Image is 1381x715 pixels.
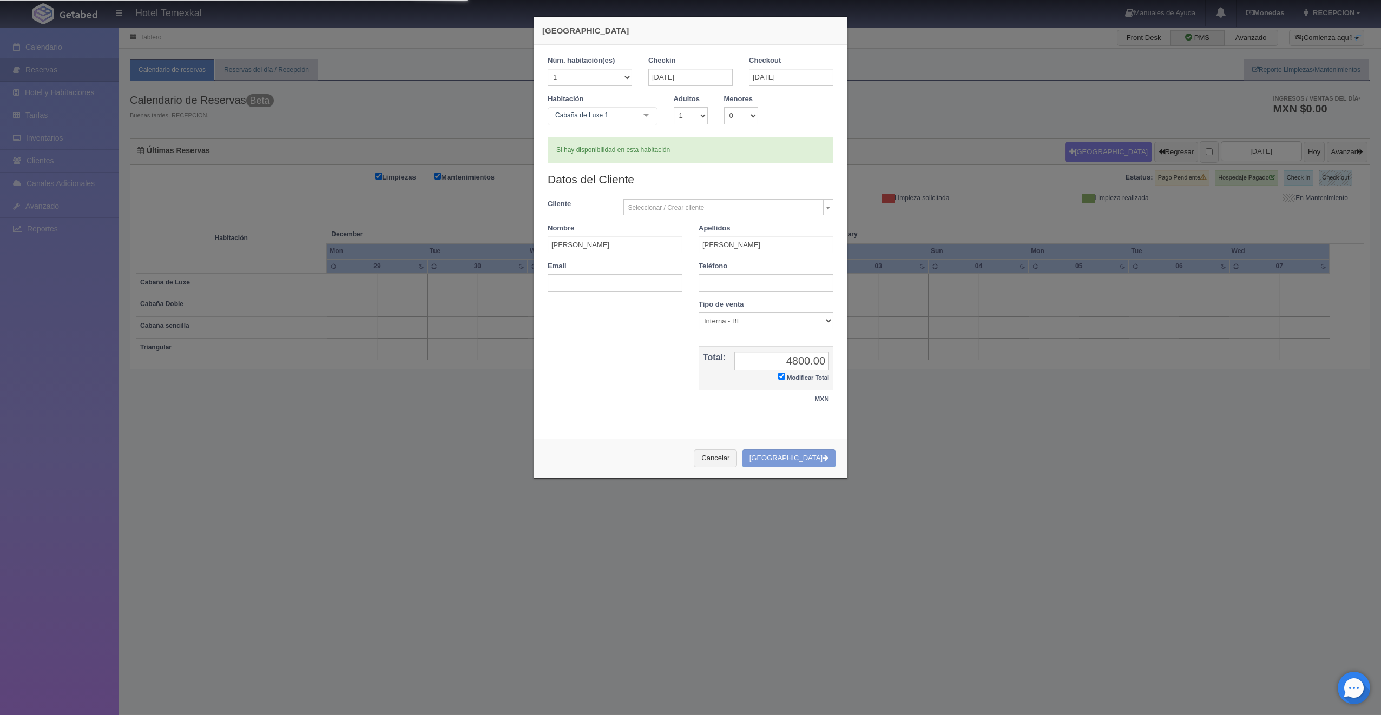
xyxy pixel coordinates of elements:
[548,56,615,66] label: Núm. habitación(es)
[749,69,833,86] input: DD-MM-AAAA
[778,373,785,380] input: Modificar Total
[548,261,567,272] label: Email
[553,110,635,121] span: Cabaña de Luxe 1
[648,56,676,66] label: Checkin
[699,223,731,234] label: Apellidos
[699,347,730,390] th: Total:
[548,137,833,163] div: Si hay disponibilidad en esta habitación
[548,171,833,188] legend: Datos del Cliente
[814,395,829,403] strong: MXN
[628,200,819,216] span: Seleccionar / Crear cliente
[548,223,574,234] label: Nombre
[694,449,737,467] button: Cancelar
[623,199,834,215] a: Seleccionar / Crear cliente
[699,261,727,272] label: Teléfono
[674,94,700,104] label: Adultos
[548,94,583,104] label: Habitación
[542,25,839,36] h4: [GEOGRAPHIC_DATA]
[648,69,733,86] input: DD-MM-AAAA
[540,199,615,209] label: Cliente
[699,300,744,310] label: Tipo de venta
[749,56,781,66] label: Checkout
[787,374,829,381] small: Modificar Total
[724,94,753,104] label: Menores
